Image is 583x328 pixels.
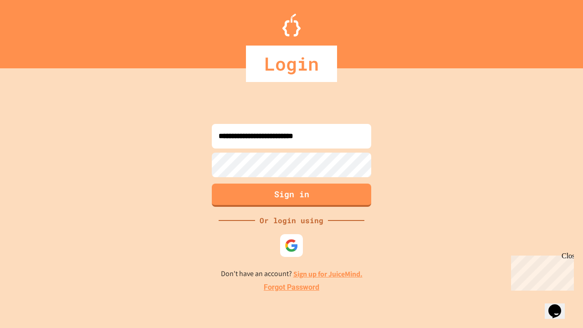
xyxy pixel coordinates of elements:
[221,268,363,280] p: Don't have an account?
[212,184,371,207] button: Sign in
[246,46,337,82] div: Login
[255,215,328,226] div: Or login using
[264,282,319,293] a: Forgot Password
[293,269,363,279] a: Sign up for JuiceMind.
[545,292,574,319] iframe: chat widget
[285,239,298,252] img: google-icon.svg
[507,252,574,291] iframe: chat widget
[4,4,63,58] div: Chat with us now!Close
[282,14,301,36] img: Logo.svg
